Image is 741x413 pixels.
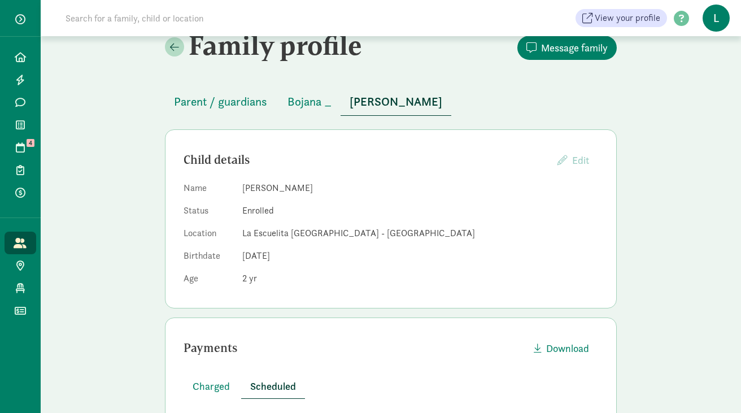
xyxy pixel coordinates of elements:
[250,379,296,394] span: Scheduled
[184,204,233,222] dt: Status
[27,139,34,147] span: 4
[576,9,667,27] a: View your profile
[242,204,598,218] dd: Enrolled
[548,148,598,172] button: Edit
[242,272,257,284] span: 2
[165,29,389,61] h2: Family profile
[546,341,589,356] span: Download
[184,227,233,245] dt: Location
[242,181,598,195] dd: [PERSON_NAME]
[242,250,270,262] span: [DATE]
[5,136,36,159] a: 4
[278,95,341,108] a: Bojana _
[341,95,451,108] a: [PERSON_NAME]
[572,154,589,167] span: Edit
[242,227,598,240] dd: La Escuelita [GEOGRAPHIC_DATA] - [GEOGRAPHIC_DATA]
[541,40,608,55] span: Message family
[184,272,233,290] dt: Age
[184,181,233,199] dt: Name
[165,88,276,115] button: Parent / guardians
[184,151,548,169] div: Child details
[193,379,230,394] span: Charged
[174,93,267,111] span: Parent / guardians
[685,359,741,413] iframe: Chat Widget
[184,339,525,357] div: Payments
[59,7,376,29] input: Search for a family, child or location
[241,374,305,399] button: Scheduled
[165,95,276,108] a: Parent / guardians
[184,249,233,267] dt: Birthdate
[350,93,442,111] span: [PERSON_NAME]
[341,88,451,116] button: [PERSON_NAME]
[517,36,617,60] button: Message family
[287,93,332,111] span: Bojana _
[184,374,239,398] button: Charged
[703,5,730,32] span: L
[525,336,598,360] button: Download
[278,88,341,115] button: Bojana _
[595,11,660,25] span: View your profile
